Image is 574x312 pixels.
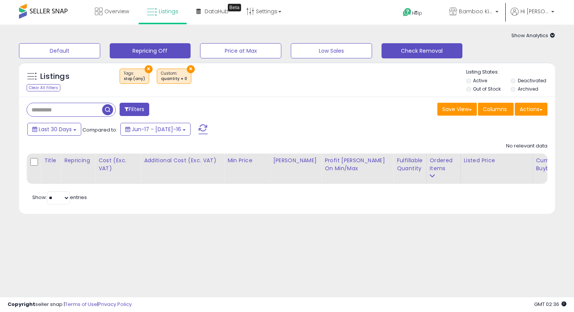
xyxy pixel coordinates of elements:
[518,77,546,84] label: Deactivated
[437,103,477,116] button: Save View
[8,301,35,308] strong: Copyright
[273,157,318,165] div: [PERSON_NAME]
[124,76,145,82] div: stop (any)
[98,157,137,172] div: Cost (Exc. VAT)
[511,32,555,39] span: Show Analytics
[325,157,390,172] div: Profit [PERSON_NAME] on Min/Max
[459,8,493,15] span: Bamboo Kiss
[412,10,422,16] span: Help
[159,8,178,15] span: Listings
[120,103,149,116] button: Filters
[322,154,394,184] th: The percentage added to the cost of goods (COGS) that forms the calculator for Min & Max prices.
[520,8,549,15] span: Hi [PERSON_NAME]
[82,126,117,133] span: Compared to:
[132,125,181,133] span: Jun-17 - [DATE]-16
[466,69,555,76] p: Listing States:
[506,143,547,150] div: No relevant data
[397,157,423,172] div: Fulfillable Quantity
[402,8,412,17] i: Get Help
[473,77,487,84] label: Active
[473,86,501,92] label: Out of Stock
[8,301,132,308] div: seller snap | |
[187,65,195,73] button: ×
[518,86,538,92] label: Archived
[228,4,241,11] div: Tooltip anchor
[110,43,191,58] button: Repricing Off
[124,71,145,82] span: Tags :
[104,8,129,15] span: Overview
[515,103,547,116] button: Actions
[120,123,191,136] button: Jun-17 - [DATE]-16
[291,43,372,58] button: Low Sales
[227,157,266,165] div: Min Price
[27,84,60,91] div: Clear All Filters
[32,194,87,201] span: Show: entries
[205,8,229,15] span: DataHub
[397,2,437,25] a: Help
[40,71,69,82] h5: Listings
[534,301,566,308] span: 2025-08-16 02:36 GMT
[98,301,132,308] a: Privacy Policy
[382,43,463,58] button: Check Removal
[39,125,72,133] span: Last 30 Days
[161,76,187,82] div: quantity = 0
[511,8,554,25] a: Hi [PERSON_NAME]
[64,157,92,165] div: Repricing
[145,65,153,73] button: ×
[144,157,221,165] div: Additional Cost (Exc. VAT)
[478,103,514,116] button: Columns
[200,43,281,58] button: Price at Max
[19,43,100,58] button: Default
[65,301,97,308] a: Terms of Use
[44,157,58,165] div: Title
[27,123,81,136] button: Last 30 Days
[483,105,507,113] span: Columns
[464,157,530,165] div: Listed Price
[430,157,457,172] div: Ordered Items
[161,71,187,82] span: Custom:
